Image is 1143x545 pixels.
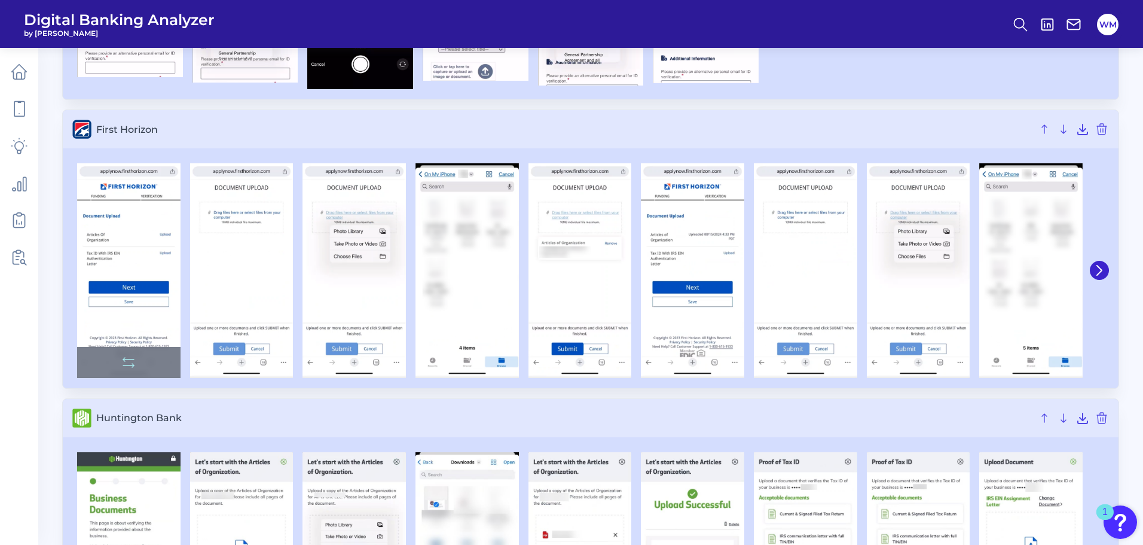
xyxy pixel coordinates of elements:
[754,163,857,377] img: First Horizon
[24,29,215,38] span: by [PERSON_NAME]
[867,163,970,377] img: First Horizon
[1102,512,1108,528] div: 1
[979,163,1083,377] img: First Horizon
[302,163,406,377] img: First Horizon
[1097,14,1118,35] button: WM
[24,11,215,29] span: Digital Banking Analyzer
[415,163,519,377] img: First Horizon
[77,163,181,377] img: First Horizon
[96,412,1032,424] span: Huntington Bank
[641,163,744,377] img: First Horizon
[96,124,1032,135] span: First Horizon
[1104,506,1137,539] button: Open Resource Center, 1 new notification
[190,163,294,377] img: First Horizon
[528,163,632,377] img: First Horizon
